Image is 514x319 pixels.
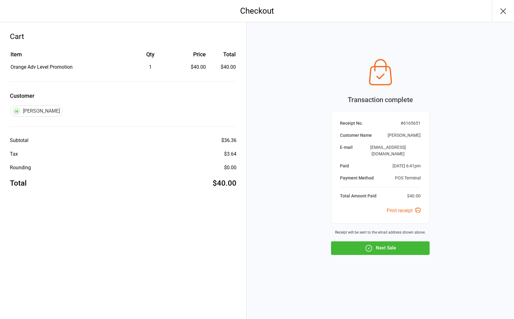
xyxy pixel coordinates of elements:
div: E-mail [340,144,353,157]
div: Paid [340,163,349,169]
th: Total [208,50,236,63]
span: Orange Adv Level Promotion [11,64,73,70]
div: Price [176,50,206,58]
div: $36.36 [221,137,236,144]
div: $40.00 [176,63,206,71]
div: [PERSON_NAME] [10,106,63,117]
div: Total Amount Paid [340,193,376,199]
th: Item [11,50,124,63]
div: Subtotal [10,137,28,144]
div: [PERSON_NAME] [388,132,421,139]
th: Qty [125,50,176,63]
a: Print receipt [387,208,421,213]
div: Rounding [10,164,31,171]
div: Cart [10,31,236,42]
td: $40.00 [208,63,236,71]
div: Tax [10,150,18,158]
div: Total [10,178,27,189]
div: Customer Name [340,132,372,139]
div: Receipt will be sent to the email address shown above. [331,230,430,235]
div: # 6165651 [401,120,421,127]
div: [DATE] 6:41pm [393,163,421,169]
label: Customer [10,92,236,100]
div: $40.00 [407,193,421,199]
div: POS Terminal [395,175,421,181]
div: [EMAIL_ADDRESS][DOMAIN_NAME] [355,144,421,157]
div: 1 [125,63,176,71]
div: Receipt No. [340,120,363,127]
div: Payment Method [340,175,374,181]
div: $40.00 [213,178,236,189]
div: $3.64 [224,150,236,158]
div: Transaction complete [331,95,430,105]
div: $0.00 [224,164,236,171]
button: Next Sale [331,241,430,255]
